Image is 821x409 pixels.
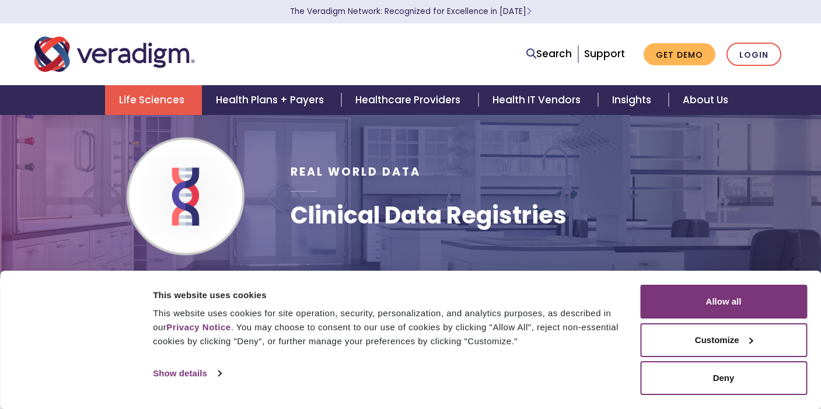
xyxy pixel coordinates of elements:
a: Login [726,43,781,67]
button: Customize [640,323,807,357]
a: Health IT Vendors [478,85,598,115]
a: Life Sciences [105,85,202,115]
span: Learn More [526,6,532,17]
h1: Clinical Data Registries [291,201,567,229]
a: Support [584,47,625,61]
a: The Veradigm Network: Recognized for Excellence in [DATE]Learn More [290,6,532,17]
div: This website uses cookies for site operation, security, personalization, and analytics purposes, ... [153,306,627,348]
div: This website uses cookies [153,288,627,302]
a: About Us [669,85,742,115]
a: Insights [598,85,669,115]
a: Get Demo [644,43,715,66]
a: Search [526,46,572,62]
button: Deny [640,361,807,395]
a: Show details [153,365,221,382]
a: Privacy Notice [166,322,230,332]
span: Real World Data [291,164,421,180]
button: Allow all [640,285,807,319]
a: Healthcare Providers [341,85,478,115]
img: Veradigm logo [34,35,195,74]
a: Health Plans + Payers [202,85,341,115]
